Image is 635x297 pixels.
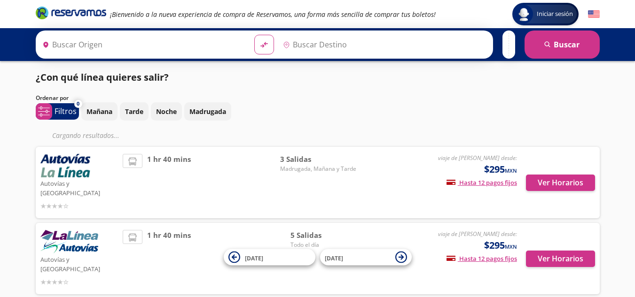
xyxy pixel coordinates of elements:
p: Noche [156,107,177,116]
a: Brand Logo [36,6,106,23]
span: $295 [484,162,517,176]
button: Noche [151,102,182,121]
span: Hasta 12 pagos fijos [447,254,517,263]
span: 1 hr 40 mins [147,154,191,211]
p: Tarde [125,107,143,116]
img: Autovías y La Línea [40,230,98,253]
img: Autovías y La Línea [40,154,90,177]
span: 3 Salidas [280,154,356,165]
button: [DATE] [320,249,412,266]
button: Ver Horarios [526,251,595,267]
span: 5 Salidas [290,230,356,241]
button: 0Filtros [36,103,79,120]
span: 0 [77,100,79,108]
button: English [588,8,600,20]
span: Madrugada, Mañana y Tarde [280,165,356,173]
em: ¡Bienvenido a la nueva experiencia de compra de Reservamos, una forma más sencilla de comprar tus... [110,10,436,19]
p: Autovías y [GEOGRAPHIC_DATA] [40,177,118,198]
button: Tarde [120,102,149,121]
p: Madrugada [189,107,226,116]
input: Buscar Origen [39,33,247,56]
span: Iniciar sesión [533,9,577,19]
small: MXN [505,243,517,250]
em: viaje de [PERSON_NAME] desde: [438,154,517,162]
button: Madrugada [184,102,231,121]
p: Filtros [55,106,77,117]
button: Mañana [81,102,118,121]
span: Todo el día [290,241,356,249]
span: 1 hr 40 mins [147,230,191,287]
input: Buscar Destino [279,33,488,56]
span: [DATE] [245,254,263,262]
em: Cargando resultados ... [52,131,119,140]
span: $295 [484,238,517,252]
span: [DATE] [325,254,343,262]
p: Ordenar por [36,94,69,102]
small: MXN [505,167,517,174]
p: Autovías y [GEOGRAPHIC_DATA] [40,253,118,274]
button: Ver Horarios [526,175,595,191]
p: ¿Con qué línea quieres salir? [36,70,169,84]
p: Mañana [86,107,112,116]
button: Buscar [525,30,600,59]
em: viaje de [PERSON_NAME] desde: [438,230,517,238]
i: Brand Logo [36,6,106,20]
button: [DATE] [224,249,315,266]
span: Hasta 12 pagos fijos [447,178,517,187]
